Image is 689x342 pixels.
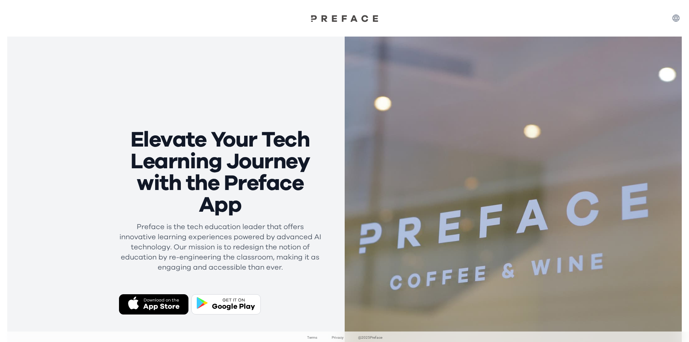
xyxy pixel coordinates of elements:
div: App Store [143,301,179,312]
a: Terms [307,335,317,340]
button: Download on theApp Store [119,294,188,314]
a: Privacy [332,335,344,340]
span: @ 2025 Preface [358,334,382,341]
div: GET IT ON [212,297,255,303]
div: Download on the [143,297,179,303]
h1: Elevate Your Tech Learning Journey with the Preface App [119,129,322,216]
div: Google Play [212,301,255,312]
img: Preface Logo [309,14,381,22]
button: GET IT ONGoogle Play [191,294,261,314]
p: Preface is the tech education leader that offers innovative learning experiences powered by advan... [119,222,322,273]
